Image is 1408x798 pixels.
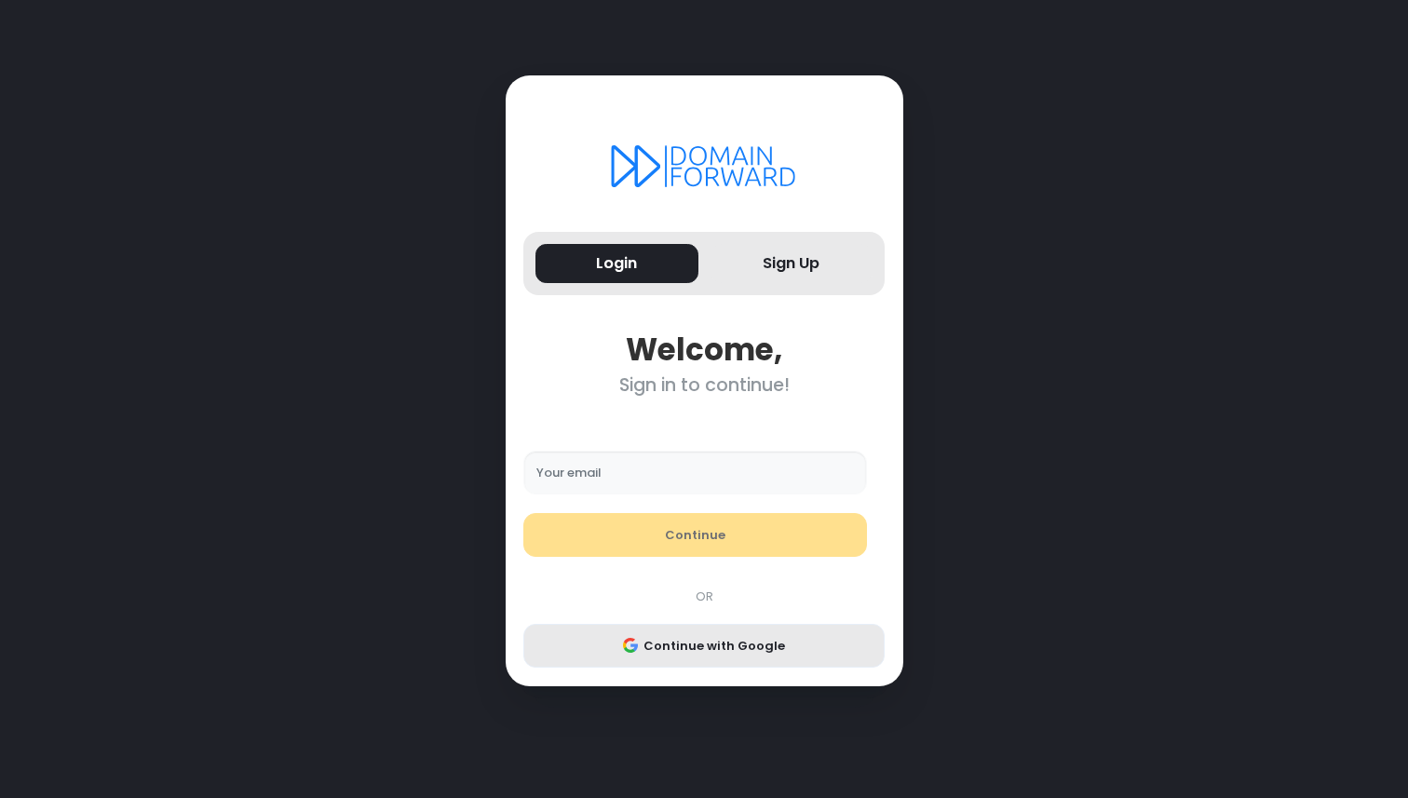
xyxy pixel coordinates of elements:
div: Welcome, [523,331,885,368]
div: OR [514,588,894,606]
button: Sign Up [711,244,873,284]
button: Login [535,244,698,284]
button: Continue with Google [523,624,885,669]
div: Sign in to continue! [523,374,885,396]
